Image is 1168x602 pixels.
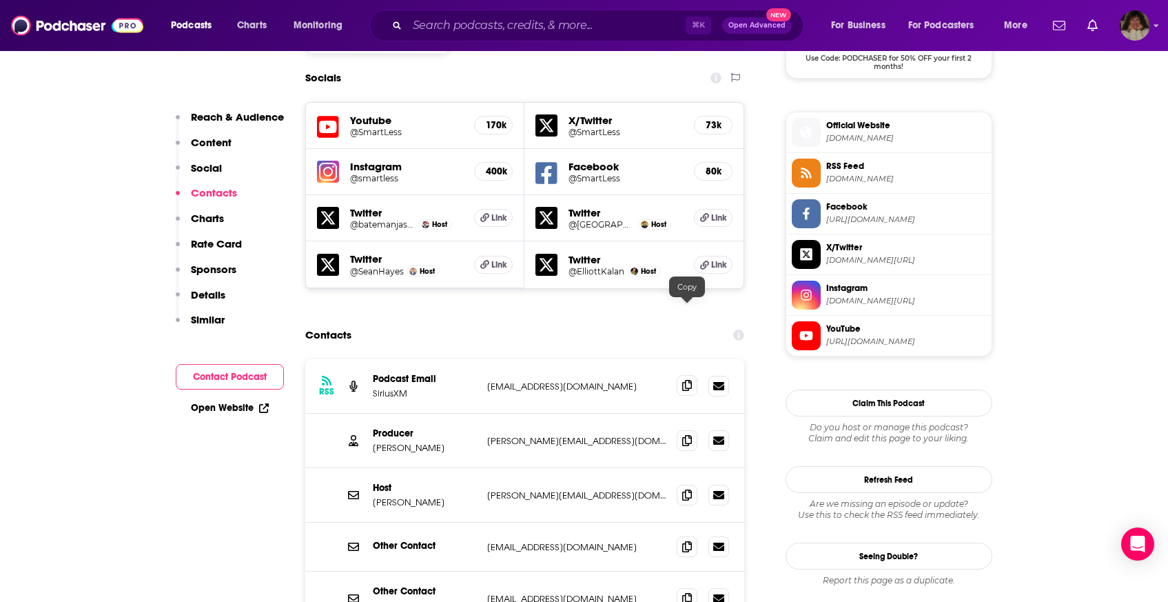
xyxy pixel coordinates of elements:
a: Instagram[DOMAIN_NAME][URL] [792,281,986,310]
a: @smartless [350,173,464,183]
div: Search podcasts, credits, & more... [382,10,817,41]
span: twitter.com/SmartLess [826,255,986,265]
a: X/Twitter[DOMAIN_NAME][URL] [792,240,986,269]
a: Official Website[DOMAIN_NAME] [792,118,986,147]
img: Jason Bateman [422,221,429,228]
img: Will Arnett [641,221,648,228]
a: Link [694,209,732,227]
p: [PERSON_NAME][EMAIL_ADDRESS][DOMAIN_NAME] [487,435,666,447]
p: Producer [373,428,476,439]
p: Content [191,136,232,149]
input: Search podcasts, credits, & more... [407,14,686,37]
span: https://www.youtube.com/@SmartLess [826,337,986,347]
a: Link [694,256,732,274]
h5: Instagram [350,160,464,173]
a: @batemanjason [350,219,416,230]
p: Contacts [191,186,237,199]
span: Link [711,259,727,270]
span: X/Twitter [826,241,986,254]
h5: X/Twitter [568,114,683,127]
div: Claim and edit this page to your liking. [786,422,992,444]
img: iconImage [317,161,339,183]
span: Host [420,267,435,276]
button: Social [176,161,222,187]
p: Rate Card [191,237,242,250]
a: Link [474,209,513,227]
img: Podchaser - Follow, Share and Rate Podcasts [11,12,143,39]
span: Do you host or manage this podcast? [786,422,992,433]
a: @SeanHayes [350,266,404,277]
img: Elliott Kalan [631,268,638,275]
img: User Profile [1120,10,1150,41]
p: Charts [191,212,224,225]
h5: 73k [706,119,721,131]
a: Facebook[URL][DOMAIN_NAME] [792,199,986,228]
button: Sponsors [176,263,236,288]
span: Instagram [826,282,986,294]
p: Host [373,482,476,494]
span: Charts [237,16,267,35]
span: Link [711,212,727,223]
button: Charts [176,212,224,237]
a: Show notifications dropdown [1047,14,1071,37]
p: Sponsors [191,263,236,276]
a: @[GEOGRAPHIC_DATA] [568,219,635,230]
span: Facebook [826,201,986,213]
button: Contacts [176,186,237,212]
h2: Contacts [305,322,351,348]
h5: @SmartLess [568,127,683,137]
span: Link [491,259,507,270]
span: instagram.com/smartless [826,296,986,306]
p: Details [191,288,225,301]
a: Charts [228,14,275,37]
h5: 80k [706,165,721,177]
button: Content [176,136,232,161]
button: open menu [161,14,229,37]
a: @SmartLess [350,127,464,137]
a: Seeing Double? [786,543,992,570]
p: [EMAIL_ADDRESS][DOMAIN_NAME] [487,541,666,553]
img: Sean Hayes [409,268,417,275]
span: Monitoring [294,16,342,35]
h5: Twitter [350,252,464,265]
p: SiriusXM [373,388,476,399]
p: Podcast Email [373,373,476,385]
h2: Socials [305,65,341,91]
span: Open Advanced [728,22,786,29]
h5: Twitter [568,253,683,266]
p: [EMAIL_ADDRESS][DOMAIN_NAME] [487,381,666,392]
p: Similar [191,313,225,326]
h3: RSS [319,386,334,397]
p: [PERSON_NAME][EMAIL_ADDRESS][DOMAIN_NAME] [487,490,666,501]
span: Link [491,212,507,223]
p: Reach & Audience [191,110,284,123]
h5: Facebook [568,160,683,173]
span: Host [641,267,656,276]
p: Social [191,161,222,174]
button: Refresh Feed [786,466,992,493]
p: [PERSON_NAME] [373,496,476,508]
span: More [1004,16,1027,35]
span: ⌘ K [686,17,711,34]
a: Show notifications dropdown [1082,14,1103,37]
h5: Youtube [350,114,464,127]
h5: 400k [486,165,501,177]
a: @SmartLess [568,173,683,183]
button: Claim This Podcast [786,390,992,417]
p: Other Contact [373,540,476,552]
a: @ElliottKalan [568,266,624,277]
div: Report this page as a duplicate. [786,575,992,586]
button: Open AdvancedNew [722,17,792,34]
h5: Twitter [568,206,683,219]
button: open menu [821,14,903,37]
p: Other Contact [373,585,476,597]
